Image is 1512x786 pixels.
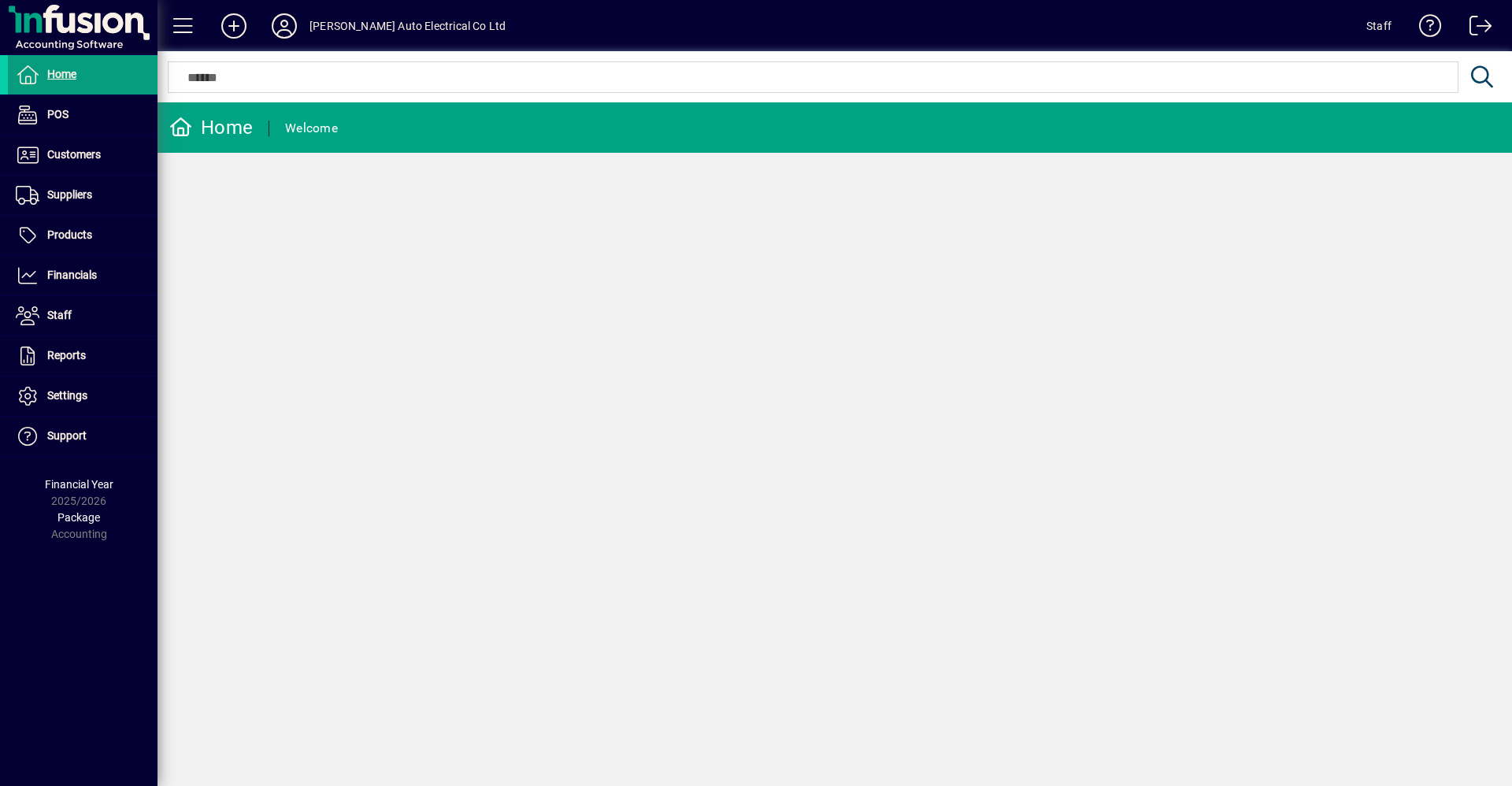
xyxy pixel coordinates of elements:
[8,376,157,416] a: Settings
[8,256,157,295] a: Financials
[47,148,101,161] span: Customers
[47,108,69,120] span: POS
[209,12,259,40] button: Add
[45,478,113,491] span: Financial Year
[47,269,97,281] span: Financials
[47,389,87,402] span: Settings
[47,68,76,80] span: Home
[169,115,253,140] div: Home
[8,216,157,255] a: Products
[8,336,157,376] a: Reports
[47,228,92,241] span: Products
[309,13,506,39] div: [PERSON_NAME] Auto Electrical Co Ltd
[8,135,157,175] a: Customers
[57,511,100,524] span: Package
[285,116,338,141] div: Welcome
[8,95,157,135] a: POS
[8,176,157,215] a: Suppliers
[1366,13,1392,39] div: Staff
[1458,3,1492,54] a: Logout
[1407,3,1442,54] a: Knowledge Base
[47,349,86,361] span: Reports
[259,12,309,40] button: Profile
[47,188,92,201] span: Suppliers
[47,309,72,321] span: Staff
[8,296,157,336] a: Staff
[47,429,87,442] span: Support
[8,417,157,456] a: Support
